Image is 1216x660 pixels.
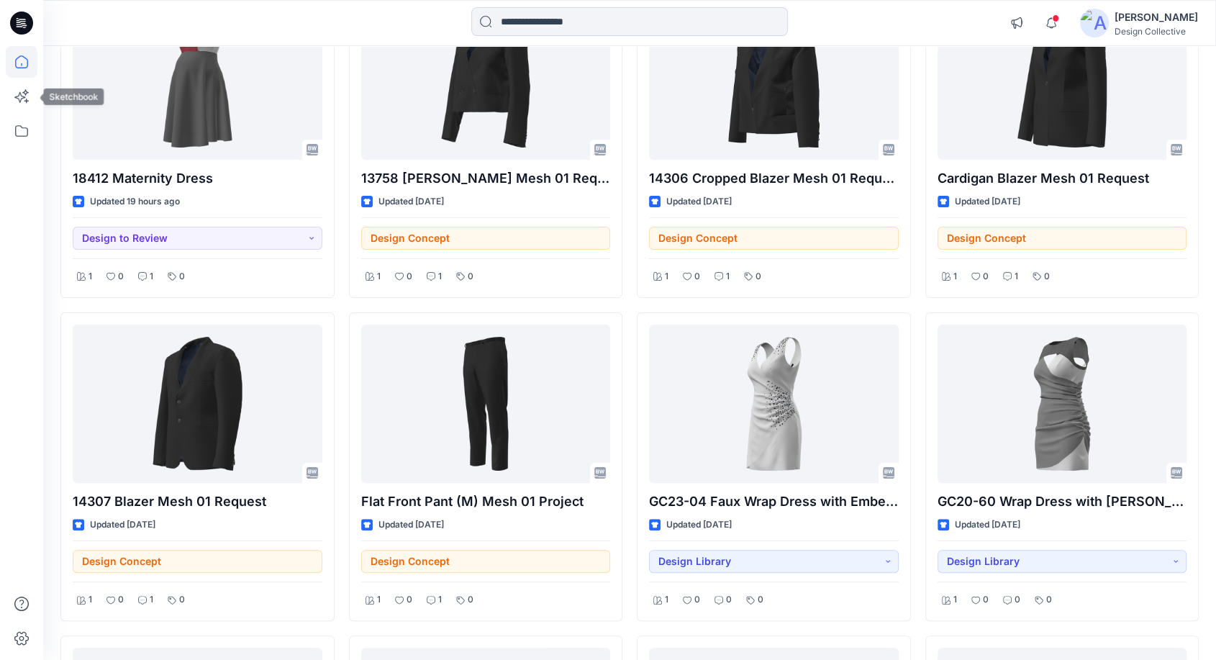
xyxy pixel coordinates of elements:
p: 0 [1044,269,1050,284]
a: Cardigan Blazer Mesh 01 Request [938,1,1187,160]
p: 0 [983,592,989,607]
p: 1 [438,269,442,284]
p: 0 [756,269,761,284]
p: 0 [407,592,412,607]
div: [PERSON_NAME] [1115,9,1198,26]
p: 0 [694,592,700,607]
p: 1 [377,592,381,607]
p: 0 [758,592,763,607]
p: 1 [377,269,381,284]
p: 1 [953,592,957,607]
p: Updated [DATE] [955,194,1020,209]
p: 14307 Blazer Mesh 01 Request [73,492,322,512]
p: GC20-60 Wrap Dress with [PERSON_NAME] [938,492,1187,512]
p: 1 [953,269,957,284]
a: 14307 Blazer Mesh 01 Request [73,325,322,483]
p: Flat Front Pant (M) Mesh 01 Project [361,492,611,512]
a: GC20-60 Wrap Dress with Yoke [938,325,1187,483]
a: Flat Front Pant (M) Mesh 01 Project [361,325,611,483]
p: 0 [118,592,124,607]
p: Updated [DATE] [666,517,732,533]
p: Updated 19 hours ago [90,194,180,209]
p: Updated [DATE] [90,517,155,533]
p: 1 [89,592,92,607]
p: 0 [179,592,185,607]
p: 1 [89,269,92,284]
p: 1 [665,592,668,607]
p: 1 [150,269,153,284]
a: 18412 Maternity Dress [73,1,322,160]
p: Updated [DATE] [378,194,444,209]
p: 0 [407,269,412,284]
p: Updated [DATE] [955,517,1020,533]
p: 0 [468,269,473,284]
p: GC23-04 Faux Wrap Dress with Embellishment [649,492,899,512]
a: 13758 Missy Blazer Mesh 01 Request [361,1,611,160]
p: 0 [118,269,124,284]
p: 1 [150,592,153,607]
p: 1 [1015,269,1018,284]
p: 14306 Cropped Blazer Mesh 01 Request [649,168,899,189]
img: avatar [1080,9,1109,37]
p: 0 [1046,592,1052,607]
a: GC23-04 Faux Wrap Dress with Embellishment [649,325,899,483]
p: 13758 [PERSON_NAME] Mesh 01 Request [361,168,611,189]
div: Design Collective [1115,26,1198,37]
p: Updated [DATE] [378,517,444,533]
a: 14306 Cropped Blazer Mesh 01 Request [649,1,899,160]
p: 18412 Maternity Dress [73,168,322,189]
p: 0 [726,592,732,607]
p: 0 [983,269,989,284]
p: 0 [694,269,700,284]
p: 1 [665,269,668,284]
p: 0 [468,592,473,607]
p: 1 [726,269,730,284]
p: 0 [179,269,185,284]
p: Updated [DATE] [666,194,732,209]
p: Cardigan Blazer Mesh 01 Request [938,168,1187,189]
p: 0 [1015,592,1020,607]
p: 1 [438,592,442,607]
